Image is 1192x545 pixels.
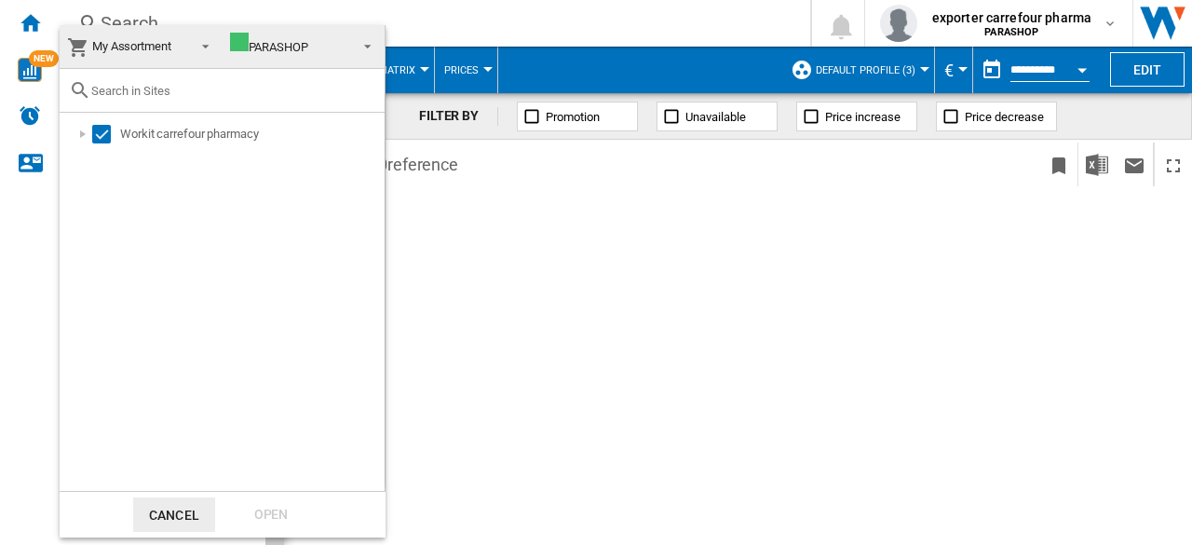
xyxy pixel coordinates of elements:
[120,125,382,143] div: Workit carrefour pharmacy
[91,84,375,98] input: Search in Sites
[92,125,120,143] md-checkbox: Select
[230,40,308,54] div: PARASHOP
[133,497,215,532] button: Cancel
[230,497,312,532] div: Open
[92,39,171,53] span: My Assortment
